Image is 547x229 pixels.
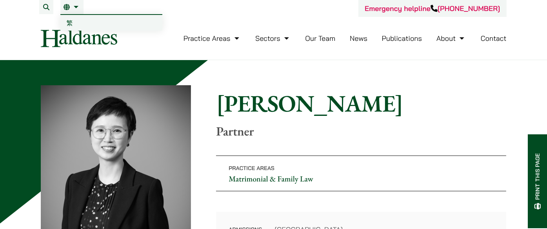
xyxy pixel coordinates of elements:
a: Contact [481,34,507,43]
h1: [PERSON_NAME] [216,89,506,117]
img: Logo of Haldanes [41,29,117,47]
a: Sectors [255,34,291,43]
a: Matrimonial & Family Law [229,174,313,184]
p: Partner [216,124,506,139]
a: Practice Areas [184,34,241,43]
a: Switch to 繁 [60,15,162,31]
span: Practice Areas [229,165,274,172]
a: Emergency helpline[PHONE_NUMBER] [365,4,500,13]
span: 繁 [67,19,73,27]
a: EN [64,4,80,10]
a: About [436,34,466,43]
a: Our Team [305,34,335,43]
a: News [350,34,367,43]
a: Publications [382,34,422,43]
